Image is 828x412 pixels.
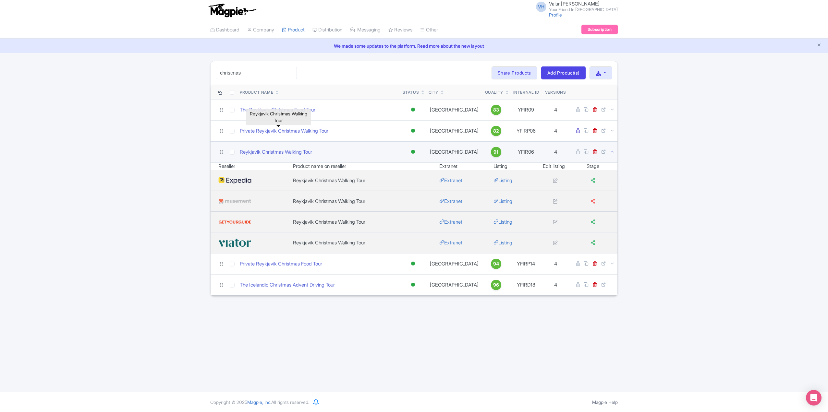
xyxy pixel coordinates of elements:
[240,89,273,95] div: Product Name
[426,253,482,274] td: [GEOGRAPHIC_DATA]
[554,282,557,288] span: 4
[206,399,313,406] div: Copyright © 2025 All rights reserved.
[240,106,315,114] a: The Reykjavik Christmas Food Tour
[246,109,311,125] div: Reykjavik Christmas Walking Tour
[426,120,482,141] td: [GEOGRAPHIC_DATA]
[549,12,562,18] a: Profile
[510,141,542,162] td: YFIR06
[485,147,507,157] a: 91
[493,240,512,246] a: Listing
[282,21,305,39] a: Product
[510,253,542,274] td: YFIRP14
[510,274,542,295] td: YFIRD18
[211,163,293,170] td: Reseller
[403,89,419,95] div: Status
[293,163,439,170] td: Product name on reseller
[410,105,416,114] div: Active
[410,280,416,289] div: Active
[536,2,546,12] span: VH
[218,217,251,228] img: o0sjzowjcva6lv7rkc9y.svg
[439,198,462,204] a: Extranet
[210,21,239,39] a: Dashboard
[247,399,271,405] span: Magpie, Inc.
[806,390,822,406] div: Open Intercom Messenger
[817,42,822,49] button: Close announcement
[312,21,342,39] a: Distribution
[592,399,618,405] a: Magpie Help
[549,7,618,12] small: Your Friend In [GEOGRAPHIC_DATA]
[218,175,251,186] img: fypmqypogfuaole80hlt.svg
[420,21,438,39] a: Other
[240,260,322,268] a: Private Reykjavik Christmas Food Tour
[554,128,557,134] span: 4
[410,147,416,157] div: Active
[293,170,439,191] td: Reykjavik Christmas Walking Tour
[439,219,462,225] a: Extranet
[493,219,512,225] a: Listing
[293,191,439,212] td: Reykjavik Christmas Walking Tour
[581,25,618,34] a: Subscription
[493,281,499,288] span: 96
[4,42,824,49] a: We made some updates to the platform. Read more about the new layout
[426,141,482,162] td: [GEOGRAPHIC_DATA]
[492,66,537,79] a: Share Products
[576,163,617,170] td: Stage
[493,163,531,170] td: Listing
[207,3,257,18] img: logo-ab69f6fb50320c5b225c76a69d11143b.png
[240,281,335,289] a: The Icelandic Christmas Advent Driving Tour
[426,274,482,295] td: [GEOGRAPHIC_DATA]
[485,126,507,136] a: 82
[485,259,507,269] a: 94
[439,240,462,246] a: Extranet
[247,21,274,39] a: Company
[542,85,569,100] th: Versions
[554,107,557,113] span: 4
[485,105,507,115] a: 83
[293,232,439,253] td: Reykjavik Christmas Walking Tour
[531,163,576,170] td: Edit listing
[510,85,542,100] th: Internal ID
[493,260,499,267] span: 94
[554,149,557,155] span: 4
[388,21,412,39] a: Reviews
[240,148,312,156] a: Reykjavik Christmas Walking Tour
[554,261,557,267] span: 4
[541,66,586,79] a: Add Product(s)
[410,259,416,268] div: Active
[429,89,438,95] div: City
[426,99,482,120] td: [GEOGRAPHIC_DATA]
[510,99,542,120] td: YFIR09
[439,163,494,170] td: Extranet
[510,120,542,141] td: YFIRP06
[293,212,439,232] td: Reykjavik Christmas Walking Tour
[216,67,297,79] input: Search product name, city, or interal id
[493,148,498,156] span: 91
[240,127,328,135] a: Private Reykjavik Christmas Walking Tour
[485,89,503,95] div: Quality
[410,126,416,135] div: Active
[493,127,499,135] span: 82
[549,1,600,7] span: Valur [PERSON_NAME]
[218,196,251,207] img: fd58q73ijqpthwdnpuqf.svg
[350,21,381,39] a: Messaging
[439,177,462,183] a: Extranet
[493,177,512,183] a: Listing
[485,280,507,290] a: 96
[493,198,512,204] a: Listing
[532,1,618,12] a: VH Valur [PERSON_NAME] Your Friend In [GEOGRAPHIC_DATA]
[493,106,499,113] span: 83
[218,237,251,248] img: vbqrramwp3xkpi4ekcjz.svg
